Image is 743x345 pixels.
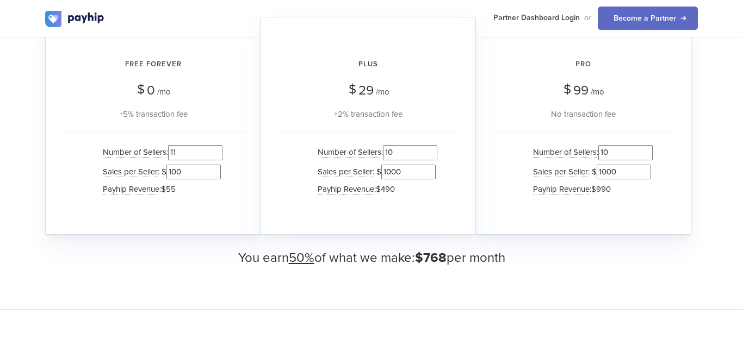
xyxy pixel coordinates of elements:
li: : [97,143,222,162]
span: 29 [358,83,374,98]
span: Number of Sellers [103,147,166,158]
u: 50% [289,250,314,266]
h2: Pro [491,50,676,79]
span: Payhip Revenue [533,184,590,195]
li: : [528,181,653,197]
li: : [528,143,653,162]
span: Number of Sellers [533,147,597,158]
h2: Plus [276,50,460,79]
a: Become a Partner [598,7,698,30]
h3: You earn of what we make: per month [45,251,698,265]
span: 0 [147,83,155,98]
span: $ [137,78,145,101]
span: $768 [415,250,447,266]
span: 99 [573,83,589,98]
span: $490 [376,184,395,194]
img: logo.svg [45,11,105,27]
span: Sales per Seller [533,167,588,177]
span: $ [564,78,571,101]
span: Number of Sellers [318,147,381,158]
li: : [312,181,437,197]
span: $55 [161,184,176,194]
span: Payhip Revenue [318,184,374,195]
span: $990 [591,184,611,194]
span: $ [349,78,356,101]
span: /mo [591,87,604,97]
span: Sales per Seller [318,167,373,177]
li: : $ [312,162,437,181]
h2: Free Forever [61,50,245,79]
span: Sales per Seller [103,167,158,177]
span: Payhip Revenue [103,184,159,195]
li: : [312,143,437,162]
li: : [97,181,222,197]
div: +2% transaction fee [276,108,460,121]
li: : $ [528,162,653,181]
span: /mo [376,87,389,97]
div: No transaction fee [491,108,676,121]
li: : $ [97,162,222,181]
span: /mo [157,87,171,97]
div: +5% transaction fee [61,108,245,121]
